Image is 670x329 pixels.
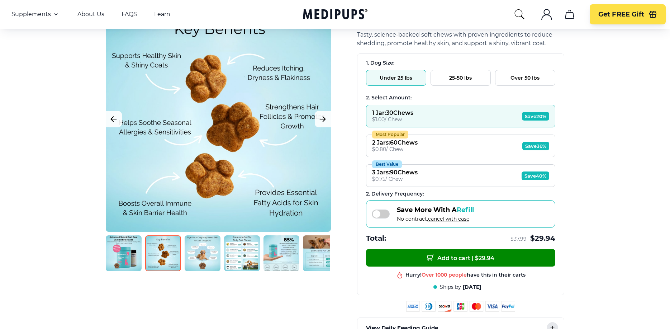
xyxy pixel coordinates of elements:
span: Save More With A [397,206,474,214]
button: Next Image [315,111,331,127]
button: 25-50 lbs [431,70,491,86]
div: Best Value [372,160,402,168]
div: 3 Jars : 90 Chews [372,169,418,176]
a: About Us [77,11,104,18]
img: payment methods [406,301,515,312]
button: Supplements [11,10,60,19]
img: Skin & Coat Chews | Natural Dog Supplements [185,235,220,271]
span: Add to cart | $ 29.94 [427,254,494,262]
span: [DATE] [463,284,481,291]
button: Get FREE Gift [590,4,666,24]
div: 2. Select Amount: [366,94,555,101]
div: 1 Jar : 30 Chews [372,109,413,116]
span: 2 . Delivery Frequency: [366,191,424,197]
a: Learn [154,11,170,18]
span: No contract, [397,216,474,222]
button: Previous Image [106,111,122,127]
span: Supplements [11,11,51,18]
span: cancel with ease [428,216,469,222]
div: Hurry! have this in their carts [405,271,526,278]
span: Save 36% [522,142,549,150]
div: 2 Jars : 60 Chews [372,139,418,146]
div: $ 0.75 / Chew [372,176,418,182]
span: Get FREE Gift [598,10,644,19]
span: Save 20% [522,112,549,121]
span: Tasty, science-backed soft chews with proven ingredients to reduce [357,31,552,38]
button: search [514,9,525,20]
div: $ 0.80 / Chew [372,146,418,152]
span: shedding, promote healthy skin, and support a shiny, vibrant coat. [357,40,546,47]
span: Total: [366,234,386,243]
div: $ 1.00 / Chew [372,116,413,123]
a: FAQS [122,11,137,18]
button: Add to cart | $29.94 [366,249,555,267]
div: Most Popular [372,131,408,138]
button: Under 25 lbs [366,70,426,86]
img: Skin & Coat Chews | Natural Dog Supplements [224,235,260,271]
img: Skin & Coat Chews | Natural Dog Supplements [145,235,181,271]
img: Skin & Coat Chews | Natural Dog Supplements [303,235,339,271]
img: Skin & Coat Chews | Natural Dog Supplements [263,235,299,271]
div: 1. Dog Size: [366,60,555,66]
button: account [538,6,555,23]
span: Ships by [440,284,461,291]
button: Over 50 lbs [495,70,555,86]
button: Most Popular2 Jars:60Chews$0.80/ ChewSave36% [366,135,555,157]
button: Best Value3 Jars:90Chews$0.75/ ChewSave40% [366,164,555,187]
span: $ 37.99 [510,236,527,243]
span: Refill [457,206,474,214]
img: Skin & Coat Chews | Natural Dog Supplements [106,235,142,271]
span: Save 40% [522,171,549,180]
button: cart [561,6,578,23]
a: Medipups [303,8,367,22]
span: Over 1000 people [422,271,467,278]
span: $ 29.94 [530,234,555,243]
button: 1 Jar:30Chews$1.00/ ChewSave20% [366,105,555,127]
